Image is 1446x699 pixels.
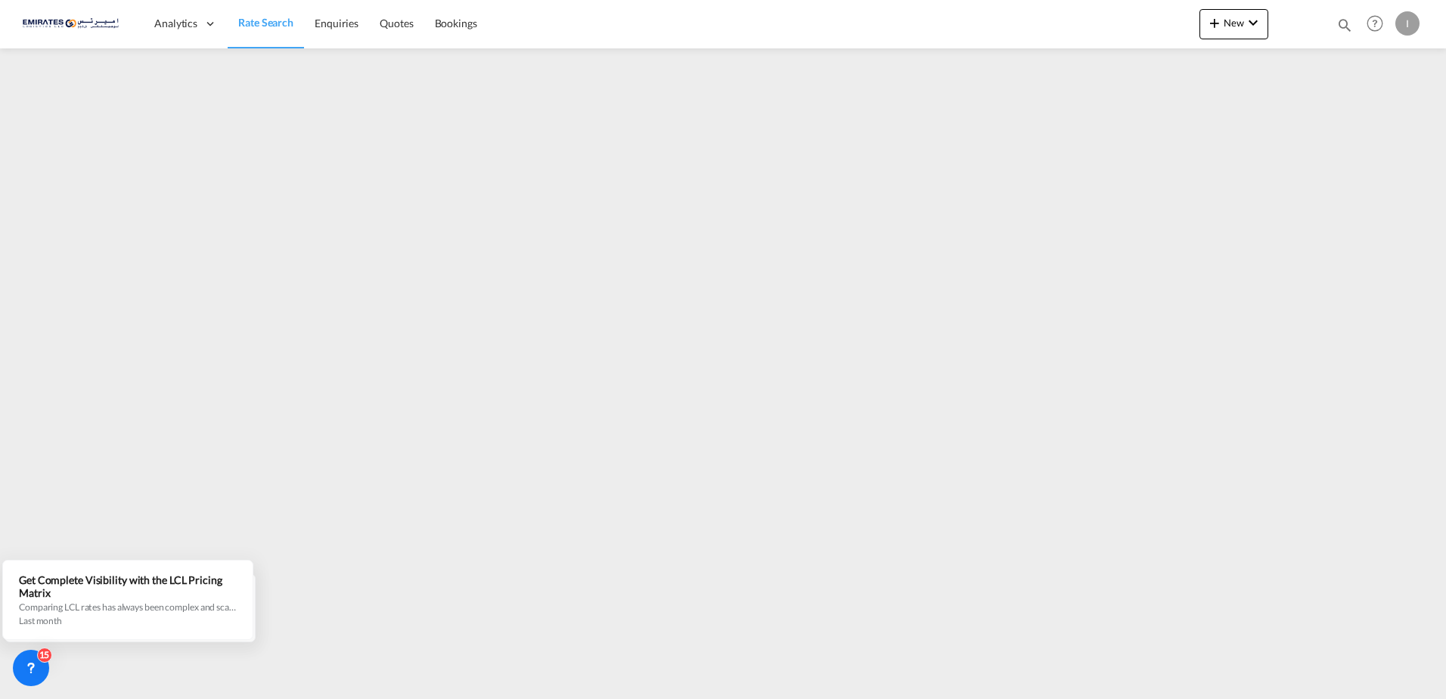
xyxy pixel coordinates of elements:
[1244,14,1262,32] md-icon: icon-chevron-down
[380,17,413,30] span: Quotes
[238,16,293,29] span: Rate Search
[435,17,477,30] span: Bookings
[1395,11,1420,36] div: I
[1206,17,1262,29] span: New
[1336,17,1353,33] md-icon: icon-magnify
[315,17,358,30] span: Enquiries
[1362,11,1388,36] span: Help
[1336,17,1353,39] div: icon-magnify
[1199,9,1268,39] button: icon-plus 400-fgNewicon-chevron-down
[1362,11,1395,38] div: Help
[1206,14,1224,32] md-icon: icon-plus 400-fg
[154,16,197,31] span: Analytics
[23,7,125,41] img: c67187802a5a11ec94275b5db69a26e6.png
